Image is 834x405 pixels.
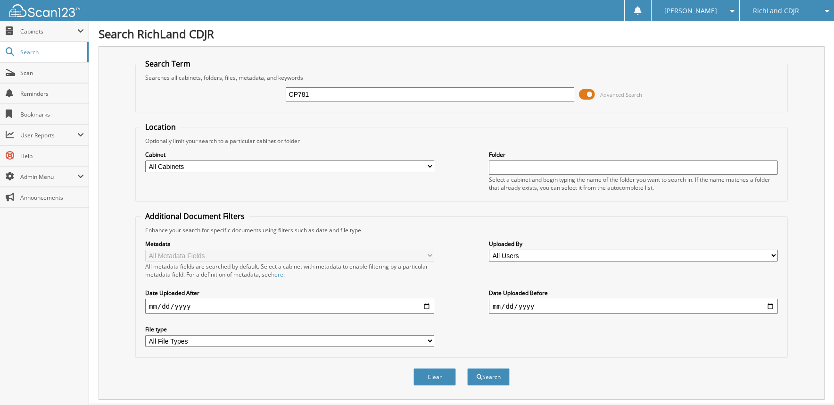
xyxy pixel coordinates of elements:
div: All metadata fields are searched by default. Select a cabinet with metadata to enable filtering b... [145,262,434,278]
span: Admin Menu [20,173,77,181]
h1: Search RichLand CDJR [99,26,825,42]
label: Metadata [145,240,434,248]
span: Advanced Search [600,91,642,98]
span: RichLand CDJR [753,8,799,14]
a: here [271,270,283,278]
div: Select a cabinet and begin typing the name of the folder you want to search in. If the name match... [489,176,778,192]
span: Reminders [20,90,84,98]
label: Date Uploaded After [145,289,434,297]
button: Search [467,368,510,386]
label: Uploaded By [489,240,778,248]
legend: Location [140,122,181,132]
img: scan123-logo-white.svg [9,4,80,17]
label: Folder [489,151,778,159]
div: Optionally limit your search to a particular cabinet or folder [140,137,783,145]
label: Date Uploaded Before [489,289,778,297]
label: Cabinet [145,151,434,159]
legend: Additional Document Filters [140,211,249,221]
span: Cabinets [20,27,77,35]
span: Help [20,152,84,160]
input: start [145,299,434,314]
span: Bookmarks [20,110,84,118]
span: Announcements [20,194,84,202]
label: File type [145,325,434,333]
div: Searches all cabinets, folders, files, metadata, and keywords [140,74,783,82]
div: Enhance your search for specific documents using filters such as date and file type. [140,226,783,234]
button: Clear [413,368,456,386]
span: User Reports [20,131,77,139]
input: end [489,299,778,314]
span: Search [20,48,83,56]
span: Scan [20,69,84,77]
span: [PERSON_NAME] [664,8,717,14]
iframe: Chat Widget [787,360,834,405]
legend: Search Term [140,59,195,69]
